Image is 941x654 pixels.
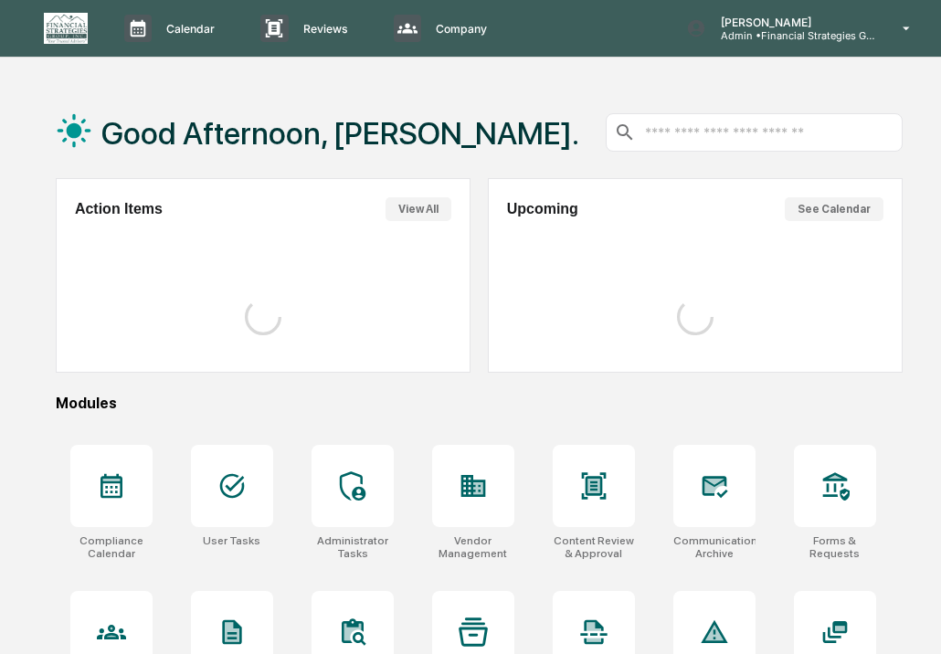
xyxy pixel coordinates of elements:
div: Forms & Requests [794,534,876,560]
p: Calendar [152,22,224,36]
p: Company [421,22,496,36]
img: logo [44,13,88,44]
p: Admin • Financial Strategies Group (FSG) [706,29,876,42]
p: Reviews [289,22,357,36]
div: Vendor Management [432,534,514,560]
button: See Calendar [785,197,883,221]
div: Communications Archive [673,534,756,560]
div: Content Review & Approval [553,534,635,560]
div: User Tasks [203,534,260,547]
h1: Good Afternoon, [PERSON_NAME]. [101,115,579,152]
p: [PERSON_NAME] [706,16,876,29]
h2: Action Items [75,201,163,217]
button: View All [386,197,451,221]
div: Administrator Tasks [312,534,394,560]
h2: Upcoming [507,201,578,217]
div: Compliance Calendar [70,534,153,560]
div: Modules [56,395,903,412]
